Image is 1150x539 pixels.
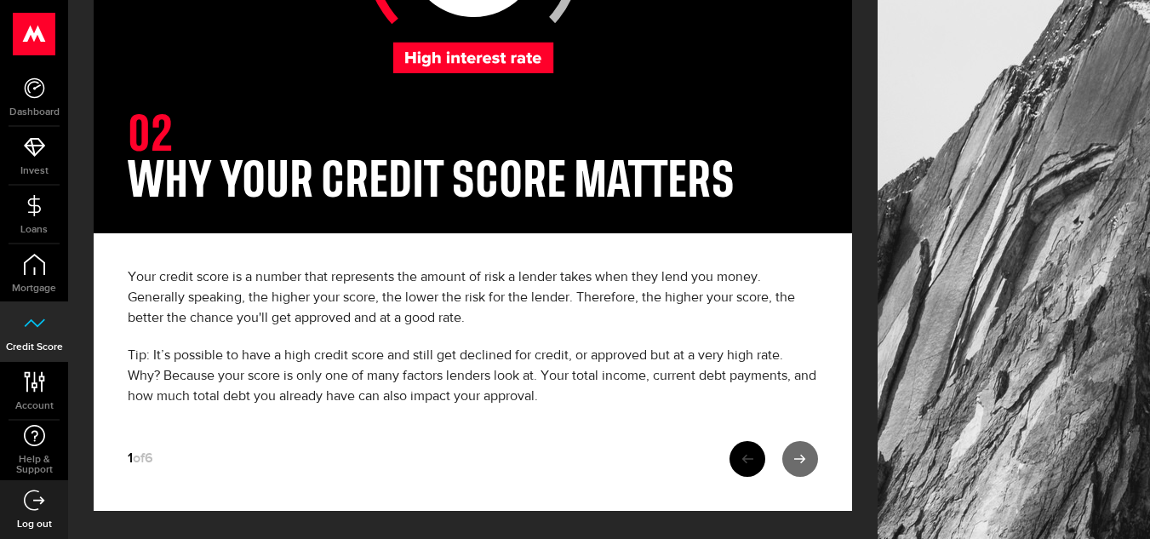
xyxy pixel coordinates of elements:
[128,267,818,329] p: Your credit score is a number that represents the amount of risk a lender takes when they lend yo...
[128,450,133,467] span: 1
[145,450,153,467] span: 6
[14,7,65,58] button: Open LiveChat chat widget
[128,159,818,205] h1: Why your credit score matters
[128,346,818,407] p: Tip: It’s possible to have a high credit score and still get declined for credit, or approved but...
[128,113,818,159] div: 02
[133,450,145,467] span: of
